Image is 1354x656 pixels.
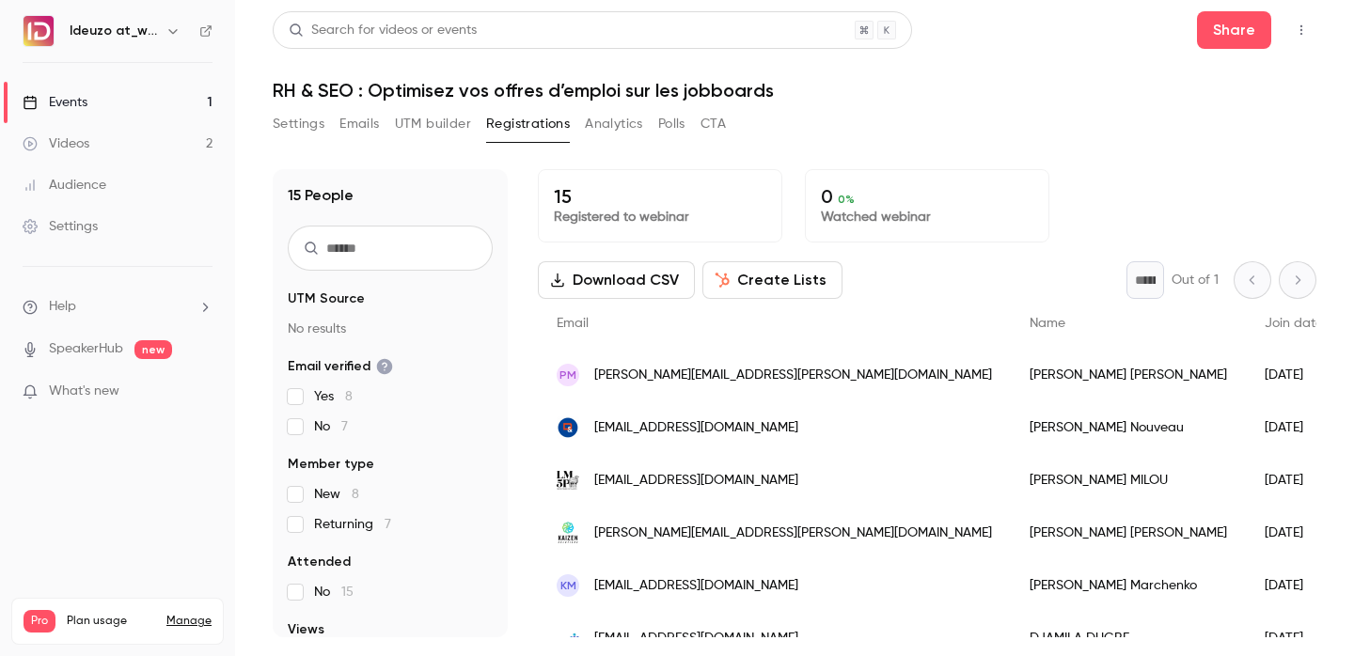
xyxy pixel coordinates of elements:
button: UTM builder [395,109,471,139]
span: [EMAIL_ADDRESS][DOMAIN_NAME] [594,471,798,491]
a: SpeakerHub [49,339,123,359]
div: Audience [23,176,106,195]
div: [PERSON_NAME] [PERSON_NAME] [1011,507,1246,559]
span: Email [557,317,589,330]
span: Yes [314,387,353,406]
h1: RH & SEO : Optimisez vos offres d’emploi sur les jobboards [273,79,1316,102]
button: Settings [273,109,324,139]
p: Out of 1 [1172,271,1219,289]
li: help-dropdown-opener [23,297,213,317]
span: PM [559,367,576,383]
button: CTA [701,109,726,139]
span: Join date [1265,317,1323,330]
img: cerballiance.fr [557,627,579,649]
span: UTM Source [288,289,365,308]
span: 7 [341,420,348,433]
span: Member type [288,455,374,474]
div: [DATE] [1246,454,1342,507]
span: Returning [314,515,391,534]
img: dupessey.com [557,416,579,439]
div: Settings [23,217,98,236]
span: Views [288,620,324,639]
span: No [314,583,354,601]
div: [DATE] [1246,507,1342,559]
span: Pro [24,610,55,633]
img: Ideuzo at_work [24,16,54,46]
p: 0 [821,185,1033,208]
span: 15 [341,586,354,599]
span: Name [1030,317,1065,330]
span: [PERSON_NAME][EMAIL_ADDRESS][PERSON_NAME][DOMAIN_NAME] [594,366,992,385]
div: [PERSON_NAME] MILOU [1011,454,1246,507]
p: Registered to webinar [554,208,766,226]
button: Share [1197,11,1271,49]
span: [EMAIL_ADDRESS][DOMAIN_NAME] [594,576,798,596]
a: Manage [166,614,212,629]
span: What's new [49,382,119,401]
span: 7 [385,518,391,531]
div: [PERSON_NAME] Nouveau [1011,401,1246,454]
span: 0 % [838,193,855,206]
button: Download CSV [538,261,695,299]
span: [EMAIL_ADDRESS][DOMAIN_NAME] [594,418,798,438]
button: Emails [339,109,379,139]
button: Create Lists [702,261,842,299]
span: Attended [288,553,351,571]
span: [PERSON_NAME][EMAIL_ADDRESS][PERSON_NAME][DOMAIN_NAME] [594,523,992,543]
span: No [314,417,348,436]
p: Watched webinar [821,208,1033,226]
span: KM [560,577,576,594]
span: new [134,340,172,359]
div: [PERSON_NAME] [PERSON_NAME] [1011,349,1246,401]
button: Registrations [486,109,570,139]
h6: Ideuzo at_work [70,22,158,40]
img: lemoutona5pattes.com [557,469,579,492]
div: [DATE] [1246,349,1342,401]
span: 8 [345,390,353,403]
p: 15 [554,185,766,208]
span: [EMAIL_ADDRESS][DOMAIN_NAME] [594,629,798,648]
button: Polls [658,109,685,139]
div: [DATE] [1246,401,1342,454]
span: Help [49,297,76,317]
iframe: Noticeable Trigger [190,383,213,400]
div: Videos [23,134,89,153]
div: [DATE] [1246,559,1342,612]
img: kaizen-solutions.net [557,522,579,544]
span: 8 [352,488,359,501]
span: New [314,485,359,504]
div: Events [23,93,87,112]
span: Email verified [288,357,393,376]
p: No results [288,320,493,338]
div: [PERSON_NAME] Marchenko [1011,559,1246,612]
div: Search for videos or events [289,21,477,40]
span: Plan usage [67,614,155,629]
h1: 15 People [288,184,354,207]
button: Analytics [585,109,643,139]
